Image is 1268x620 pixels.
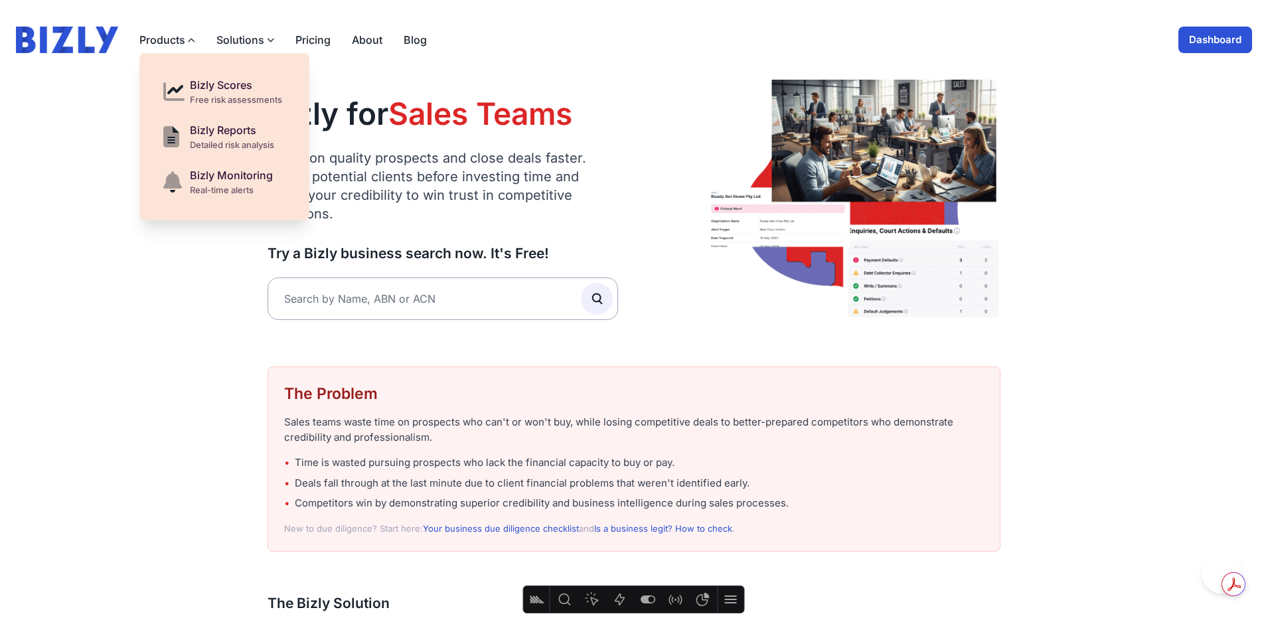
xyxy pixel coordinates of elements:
div: Bizly Monitoring [190,167,273,183]
p: Sales teams waste time on prospects who can't or won't buy, while losing competitive deals to bet... [284,415,984,445]
button: Products [139,32,195,48]
li: Competitors win by demonstrating superior credibility and business intelligence during sales proc... [284,496,984,511]
a: Blog [404,32,427,48]
li: Time is wasted pursuing prospects who lack the financial capacity to buy or pay. [284,455,984,471]
span: • [284,476,289,491]
a: Bizly Scores Free risk assessments [155,69,293,114]
div: Real-time alerts [190,183,273,196]
a: Pricing [295,32,331,48]
h1: Bizly for [268,95,618,133]
h3: Try a Bizly business search now. It's Free! [268,244,618,262]
div: Bizly Reports [190,122,274,138]
a: Bizly Reports Detailed risk analysis [155,114,293,159]
a: Is a business legit? How to check [594,523,732,534]
p: Focus on quality prospects and close deals faster. Check potential clients before investing time ... [268,149,618,223]
span: • [284,455,289,471]
h2: The Problem [284,383,984,404]
iframe: Toggle Customer Support [1202,554,1241,593]
div: Bizly Scores [190,77,282,93]
span: • [284,496,289,511]
p: New to due diligence? Start here: and . [284,522,984,535]
a: About [352,32,382,48]
h2: The Bizly Solution [268,594,1000,612]
button: Solutions [216,32,274,48]
li: Deals fall through at the last minute due to client financial problems that weren't identified ea... [284,476,984,491]
input: Search by Name, ABN or ACN [268,277,618,320]
div: Free risk assessments [190,93,282,106]
span: Sales Teams [388,95,572,132]
img: Sales professional checking prospect risk on Bizly [695,80,1000,324]
a: Your business due diligence checklist [423,523,579,534]
div: Detailed risk analysis [190,138,274,151]
a: Bizly Monitoring Real-time alerts [155,159,293,204]
a: Dashboard [1178,27,1252,53]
